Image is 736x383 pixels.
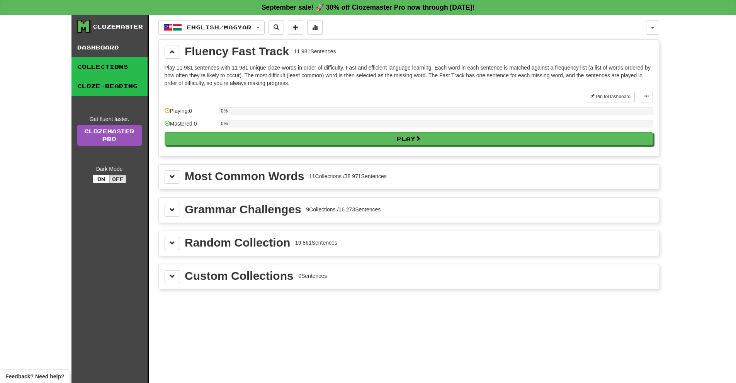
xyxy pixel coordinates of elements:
[187,24,252,31] span: English / Magyar
[165,120,215,133] div: Mastered: 0
[298,272,327,280] div: 0 Sentences
[165,132,653,145] button: Play
[185,204,301,215] div: Grammar Challenges
[77,165,142,173] div: Dark Mode
[306,206,381,213] div: 9 Collections / 16 273 Sentences
[71,57,148,77] a: Collections
[185,237,290,249] div: Random Collection
[165,107,215,120] div: Playing: 0
[262,3,475,11] strong: September sale! 🚀 30% off Clozemaster Pro now through [DATE]!
[158,20,265,35] button: English/Magyar
[77,115,142,123] div: Get fluent faster.
[294,48,336,55] div: 11 981 Sentences
[295,239,337,247] div: 19 861 Sentences
[165,64,653,87] p: Play 11 981 sentences with 11 981 unique cloze-words in order of difficulty. Fast and efficient l...
[309,172,387,180] div: 11 Collections / 38 971 Sentences
[77,125,142,146] a: ClozemasterPro
[185,270,294,282] div: Custom Collections
[307,20,323,35] button: More stats
[586,91,635,102] button: Pin toDashboard
[288,20,303,35] button: Add sentence to collection
[93,175,110,183] button: On
[71,38,148,57] a: Dashboard
[109,175,126,183] button: Off
[93,23,143,31] div: Clozemaster
[71,77,148,96] a: Cloze-Reading
[5,373,64,380] span: Open feedback widget
[269,20,284,35] button: Search sentences
[185,170,304,182] div: Most Common Words
[185,46,289,57] div: Fluency Fast Track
